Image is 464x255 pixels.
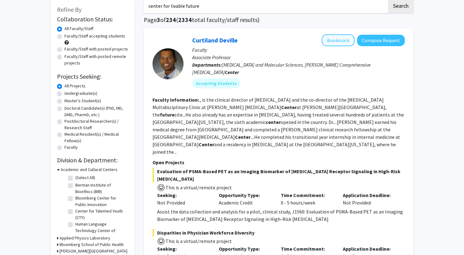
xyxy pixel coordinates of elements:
[166,16,176,24] span: 234
[225,69,239,75] b: Center
[281,104,297,110] b: Center
[64,98,101,104] label: Master's Student(s)
[64,25,93,32] label: All Faculty/Staff
[192,62,371,75] span: [MEDICAL_DATA] and Molecular Sciences, [PERSON_NAME] Comprehensive [MEDICAL_DATA]
[64,105,128,118] label: Doctoral Candidate(s) (PhD, MD, DMD, PharmD, etc.)
[57,15,128,23] h2: Collaboration Status:
[357,35,405,46] button: Compose Request to Curtiland Deville
[152,97,199,103] b: Faculty Information:
[57,6,82,13] span: Refine By
[64,46,128,52] label: Faculty/Staff with posted projects
[157,245,210,253] p: Seeking:
[343,245,396,253] p: Application Deadline:
[219,191,272,199] p: Opportunity Type:
[343,191,396,199] p: Application Deadline:
[157,191,210,199] p: Seeking:
[192,62,222,68] b: Departments:
[75,195,127,208] label: Bloomberg Center for Public Innovation
[192,36,238,44] a: Curtiland Deville
[64,33,125,39] label: Faculty/Staff accepting students
[165,238,232,244] span: This is a virtual/remote project
[60,241,124,248] h3: Bloomberg School of Public Health
[214,191,276,206] div: Academic Credit
[64,83,86,89] label: All Projects
[75,174,95,181] label: (Select All)
[60,248,127,254] h3: [PERSON_NAME][GEOGRAPHIC_DATA]
[157,199,210,206] div: Not Provided
[281,245,334,253] p: Time Commitment:
[192,78,241,88] mat-chip: Accepting Students
[152,97,404,155] fg-read-more: ., is the clinical director of [MEDICAL_DATA] and the co-director of the [MEDICAL_DATA] Multidisc...
[160,112,175,118] b: future
[322,34,355,46] button: Add Curtiland Deville to Bookmarks
[276,191,338,206] div: 0 - 5 hours/week
[152,168,405,182] span: Evaluation of PSMA-Based PET as an Imaging Biomarker of [MEDICAL_DATA] Receptor Signaling in High...
[199,141,214,147] b: Center
[5,227,26,250] iframe: Chat
[75,182,127,195] label: Berman Institute of Bioethics (BIB)
[281,191,334,199] p: Time Commitment:
[338,191,400,206] div: Not Provided
[152,159,405,166] p: Open Projects
[219,245,272,253] p: Opportunity Type:
[157,208,405,223] div: Assist the data collection and analysis for a pilot, clinical study, J1560: Evaluation of PSMA-Ba...
[57,73,128,80] h2: Projects Seeking:
[157,16,160,24] span: 3
[75,221,127,240] label: Human Language Technology Center of Excellence (HLTCOE)
[64,131,128,144] label: Medical Resident(s) / Medical Fellow(s)
[192,46,405,54] p: Faculty
[64,90,97,97] label: Undergraduate(s)
[61,166,117,173] h3: Academic and Cultural Centers
[144,16,413,24] h1: Page of ( total faculty/staff results)
[64,118,128,131] label: Postdoctoral Researcher(s) / Research Staff
[152,229,405,236] span: Disparities in Physician Workforce Diversity
[64,144,78,151] label: Faculty
[64,53,128,66] label: Faculty/Staff with posted remote projects
[235,134,250,140] b: Center
[57,156,128,164] h2: Division & Department:
[60,235,110,241] h3: Applied Physics Laboratory
[165,184,232,191] span: This is a virtual/remote project
[192,54,405,61] p: Associate Professor
[266,119,281,125] b: center
[75,208,127,221] label: Center for Talented Youth (CTY)
[178,16,192,24] span: 2334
